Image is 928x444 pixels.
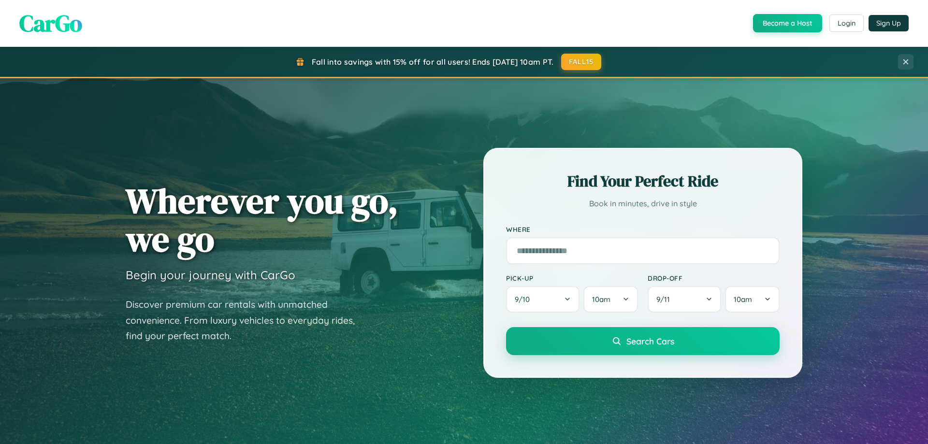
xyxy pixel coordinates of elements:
[506,225,780,233] label: Where
[506,274,638,282] label: Pick-up
[648,274,780,282] label: Drop-off
[656,295,675,304] span: 9 / 11
[506,286,580,313] button: 9/10
[626,336,674,346] span: Search Cars
[506,197,780,211] p: Book in minutes, drive in style
[734,295,752,304] span: 10am
[515,295,535,304] span: 9 / 10
[506,327,780,355] button: Search Cars
[126,268,295,282] h3: Begin your journey with CarGo
[592,295,610,304] span: 10am
[869,15,909,31] button: Sign Up
[561,54,602,70] button: FALL15
[829,14,864,32] button: Login
[19,7,82,39] span: CarGo
[126,182,398,258] h1: Wherever you go, we go
[648,286,721,313] button: 9/11
[583,286,638,313] button: 10am
[312,57,554,67] span: Fall into savings with 15% off for all users! Ends [DATE] 10am PT.
[753,14,822,32] button: Become a Host
[506,171,780,192] h2: Find Your Perfect Ride
[725,286,780,313] button: 10am
[126,297,367,344] p: Discover premium car rentals with unmatched convenience. From luxury vehicles to everyday rides, ...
